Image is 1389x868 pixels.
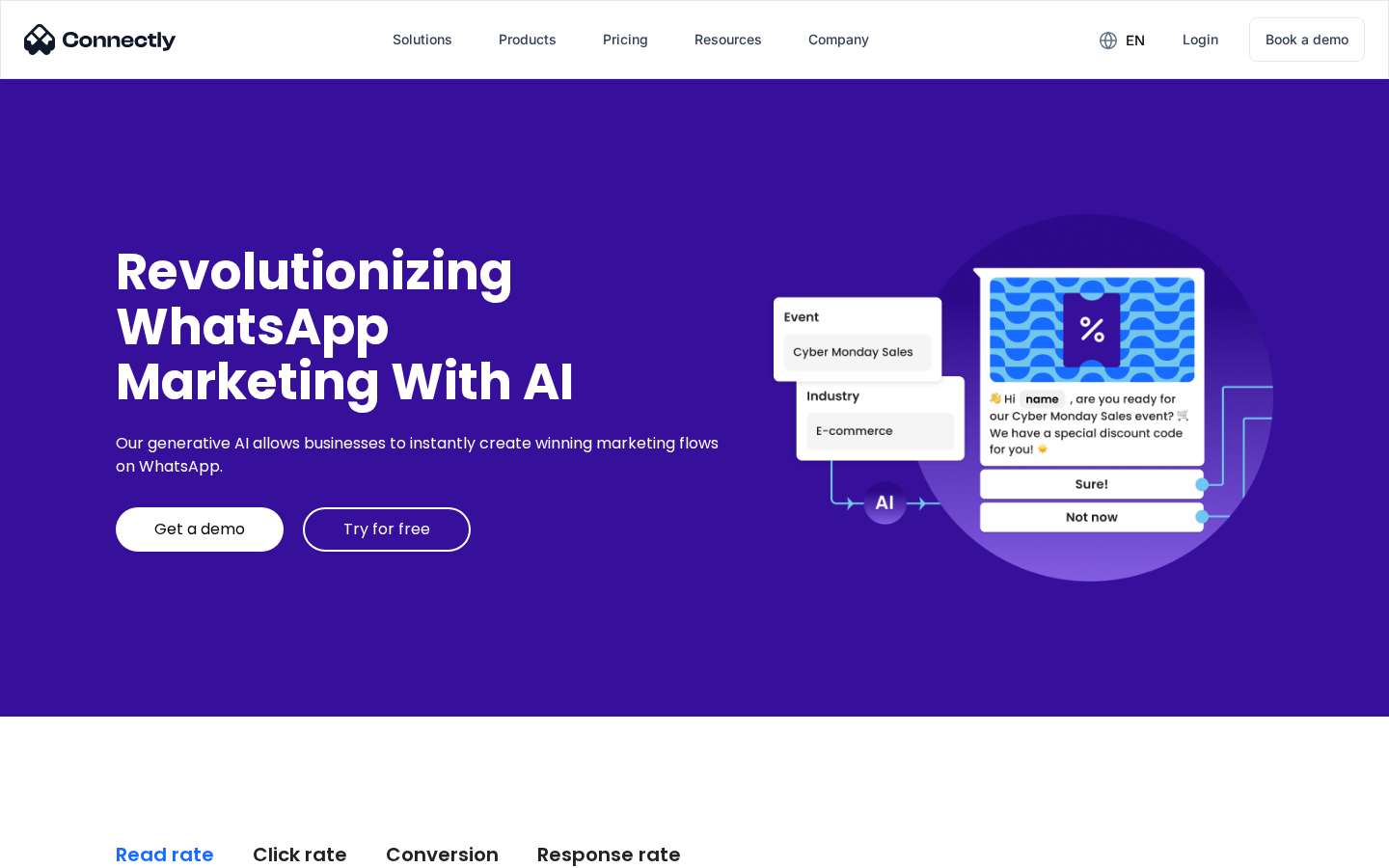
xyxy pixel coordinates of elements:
div: Try for free [343,520,430,539]
div: Products [499,26,557,53]
div: en [1126,27,1145,54]
div: Pricing [603,26,648,53]
img: Connectly Logo [24,24,177,55]
a: Get a demo [116,507,284,552]
div: Login [1183,26,1218,53]
div: Conversion [386,841,499,868]
div: Click rate [253,841,347,868]
a: Book a demo [1249,17,1365,62]
div: Our generative AI allows businesses to instantly create winning marketing flows on WhatsApp. [116,432,725,478]
a: Login [1167,16,1234,63]
div: Revolutionizing WhatsApp Marketing With AI [116,244,725,410]
div: Company [808,26,869,53]
a: Pricing [587,16,664,63]
div: Resources [694,26,762,53]
div: Response rate [537,841,681,868]
a: Try for free [303,507,471,552]
div: Read rate [116,841,214,868]
div: Get a demo [154,520,245,539]
div: Solutions [393,26,452,53]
